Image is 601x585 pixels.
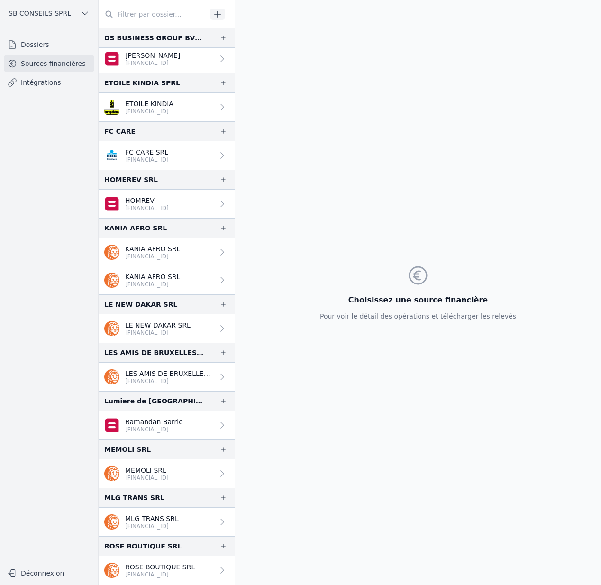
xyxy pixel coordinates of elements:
[125,369,214,378] p: LES AMIS DE BRUXELLES SRL
[125,253,180,260] p: [FINANCIAL_ID]
[9,9,71,18] span: SB CONSEILS SPRL
[125,59,180,67] p: [FINANCIAL_ID]
[99,314,235,343] a: LE NEW DAKAR SRL [FINANCIAL_ID]
[104,174,158,185] div: HOMEREV SRL
[4,6,94,21] button: SB CONSEILS SPRL
[104,347,204,358] div: LES AMIS DE BRUXELLES SRL
[125,571,195,578] p: [FINANCIAL_ID]
[125,466,169,475] p: MEMOLI SRL
[4,74,94,91] a: Intégrations
[104,444,151,455] div: MEMOLI SRL
[320,294,516,306] h3: Choisissez une source financière
[104,418,119,433] img: belfius-1.png
[125,147,169,157] p: FC CARE SRL
[104,126,136,137] div: FC CARE
[125,426,183,433] p: [FINANCIAL_ID]
[125,108,173,115] p: [FINANCIAL_ID]
[125,514,179,523] p: MLG TRANS SRL
[125,522,179,530] p: [FINANCIAL_ID]
[104,299,178,310] div: LE NEW DAKAR SRL
[99,6,207,23] input: Filtrer par dossier...
[125,417,183,427] p: Ramandan Barrie
[125,272,180,282] p: KANIA AFRO SRL
[104,540,182,552] div: ROSE BOUTIQUE SRL
[99,556,235,585] a: ROSE BOUTIQUE SRL [FINANCIAL_ID]
[104,32,204,44] div: DS BUSINESS GROUP BVBA
[125,562,195,572] p: ROSE BOUTIQUE SRL
[104,245,119,260] img: ing.png
[125,320,191,330] p: LE NEW DAKAR SRL
[125,329,191,337] p: [FINANCIAL_ID]
[4,36,94,53] a: Dossiers
[125,474,169,482] p: [FINANCIAL_ID]
[104,273,119,288] img: ing.png
[104,492,164,503] div: MLG TRANS SRL
[99,508,235,536] a: MLG TRANS SRL [FINANCIAL_ID]
[99,238,235,266] a: KANIA AFRO SRL [FINANCIAL_ID]
[99,45,235,73] a: [PERSON_NAME] [FINANCIAL_ID]
[104,466,119,481] img: ing.png
[104,77,180,89] div: ETOILE KINDIA SPRL
[104,321,119,336] img: ing.png
[125,244,180,254] p: KANIA AFRO SRL
[99,266,235,294] a: KANIA AFRO SRL [FINANCIAL_ID]
[104,563,119,578] img: ing.png
[99,363,235,391] a: LES AMIS DE BRUXELLES SRL [FINANCIAL_ID]
[125,196,169,205] p: HOMREV
[104,51,119,66] img: belfius-1.png
[99,411,235,439] a: Ramandan Barrie [FINANCIAL_ID]
[104,369,119,384] img: ing.png
[104,395,204,407] div: Lumiere de [GEOGRAPHIC_DATA]
[104,148,119,163] img: KBC_BRUSSELS_KREDBEBB.png
[125,377,214,385] p: [FINANCIAL_ID]
[99,459,235,488] a: MEMOLI SRL [FINANCIAL_ID]
[125,204,169,212] p: [FINANCIAL_ID]
[4,566,94,581] button: Déconnexion
[320,311,516,321] p: Pour voir le détail des opérations et télécharger les relevés
[104,196,119,211] img: belfius.png
[125,156,169,164] p: [FINANCIAL_ID]
[125,51,180,60] p: [PERSON_NAME]
[125,281,180,288] p: [FINANCIAL_ID]
[4,55,94,72] a: Sources financières
[104,100,119,115] img: EUROPA_BANK_EURBBE99XXX.png
[104,222,167,234] div: KANIA AFRO SRL
[99,93,235,121] a: ETOILE KINDIA [FINANCIAL_ID]
[99,141,235,170] a: FC CARE SRL [FINANCIAL_ID]
[125,99,173,109] p: ETOILE KINDIA
[104,514,119,530] img: ing.png
[99,190,235,218] a: HOMREV [FINANCIAL_ID]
